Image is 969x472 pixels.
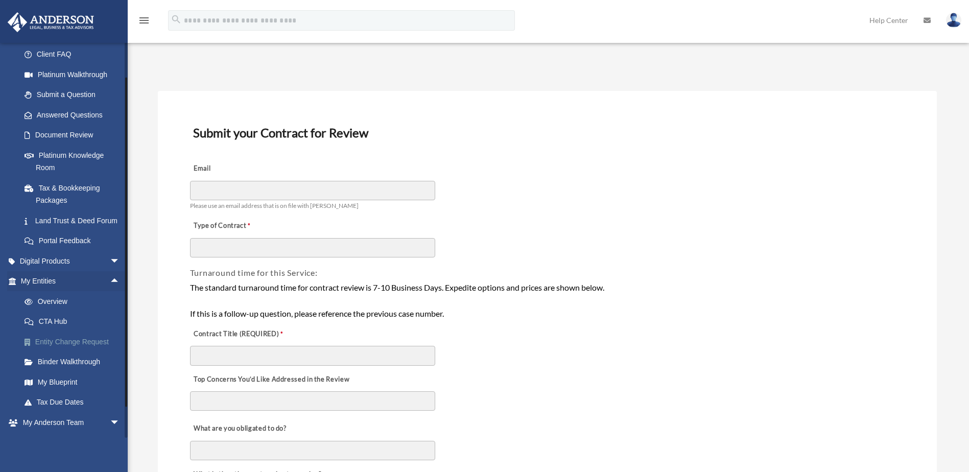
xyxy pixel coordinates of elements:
a: Portal Feedback [14,231,135,251]
label: Contract Title (REQUIRED) [190,327,292,341]
a: Land Trust & Deed Forum [14,210,135,231]
a: menu [138,18,150,27]
label: Email [190,162,292,176]
img: User Pic [946,13,961,28]
i: search [171,14,182,25]
a: My Anderson Teamarrow_drop_down [7,412,135,433]
a: Document Review [14,125,130,146]
a: Entity Change Request [14,332,135,352]
span: arrow_drop_down [110,251,130,272]
a: Submit a Question [14,85,135,105]
a: Platinum Knowledge Room [14,145,135,178]
a: Overview [14,291,135,312]
span: arrow_drop_down [110,433,130,454]
img: Anderson Advisors Platinum Portal [5,12,97,32]
a: CTA Hub [14,312,135,332]
a: My Documentsarrow_drop_down [7,433,135,453]
span: Please use an email address that is on file with [PERSON_NAME] [190,202,359,209]
span: arrow_drop_down [110,412,130,433]
i: menu [138,14,150,27]
a: My Blueprint [14,372,135,392]
span: Turnaround time for this Service: [190,268,318,277]
label: What are you obligated to do? [190,422,292,436]
span: arrow_drop_up [110,271,130,292]
a: Platinum Walkthrough [14,64,135,85]
div: The standard turnaround time for contract review is 7-10 Business Days. Expedite options and pric... [190,281,905,320]
a: Binder Walkthrough [14,352,135,372]
h3: Submit your Contract for Review [189,122,906,144]
label: Type of Contract [190,219,292,233]
a: Tax & Bookkeeping Packages [14,178,135,210]
a: Digital Productsarrow_drop_down [7,251,135,271]
a: Answered Questions [14,105,135,125]
a: Client FAQ [14,44,135,65]
a: Tax Due Dates [14,392,135,413]
a: My Entitiesarrow_drop_up [7,271,135,292]
label: Top Concerns You’d Like Addressed in the Review [190,372,352,387]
